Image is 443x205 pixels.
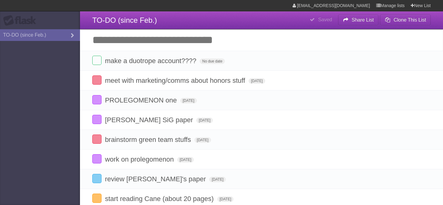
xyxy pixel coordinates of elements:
span: meet with marketing/comms about honors stuff [105,77,247,84]
b: Share List [352,17,374,22]
span: make a duotrope account???? [105,57,198,65]
b: Saved [318,17,332,22]
span: work on prolegomenon [105,155,175,163]
b: Clone This List [393,17,426,22]
button: Share List [338,14,379,26]
span: brainstorm green team stuffs [105,136,193,143]
span: [DATE] [196,118,213,123]
span: [PERSON_NAME] SiG paper [105,116,194,124]
button: Clone This List [380,14,431,26]
span: [DATE] [194,137,211,143]
span: start reading Cane (about 20 pages) [105,195,215,203]
label: Done [92,115,102,124]
label: Done [92,194,102,203]
span: [DATE] [177,157,194,163]
span: TO-DO (since Feb.) [92,16,157,24]
span: [DATE] [209,177,226,182]
label: Done [92,75,102,85]
label: Done [92,95,102,104]
label: Done [92,56,102,65]
span: PROLEGOMENON one [105,96,178,104]
label: Done [92,154,102,163]
div: Flask [3,15,40,26]
span: [DATE] [180,98,197,103]
span: review [PERSON_NAME]'s paper [105,175,207,183]
label: Done [92,174,102,183]
span: No due date [200,58,225,64]
span: [DATE] [249,78,265,84]
label: Done [92,135,102,144]
span: [DATE] [217,196,234,202]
